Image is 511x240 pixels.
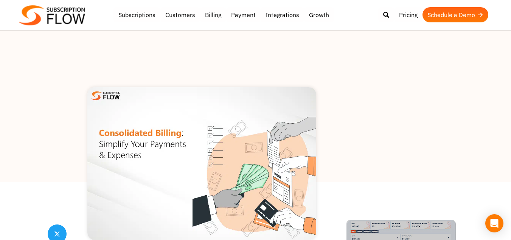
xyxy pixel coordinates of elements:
img: Consolidated billing [87,87,316,240]
a: Schedule a Demo [422,7,488,22]
a: Pricing [394,7,422,22]
a: Payment [226,7,261,22]
img: Subscriptionflow [19,5,85,25]
div: Open Intercom Messenger [485,214,503,232]
a: Billing [200,7,226,22]
a: Subscriptions [113,7,160,22]
a: Customers [160,7,200,22]
a: Growth [304,7,334,22]
a: Integrations [261,7,304,22]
